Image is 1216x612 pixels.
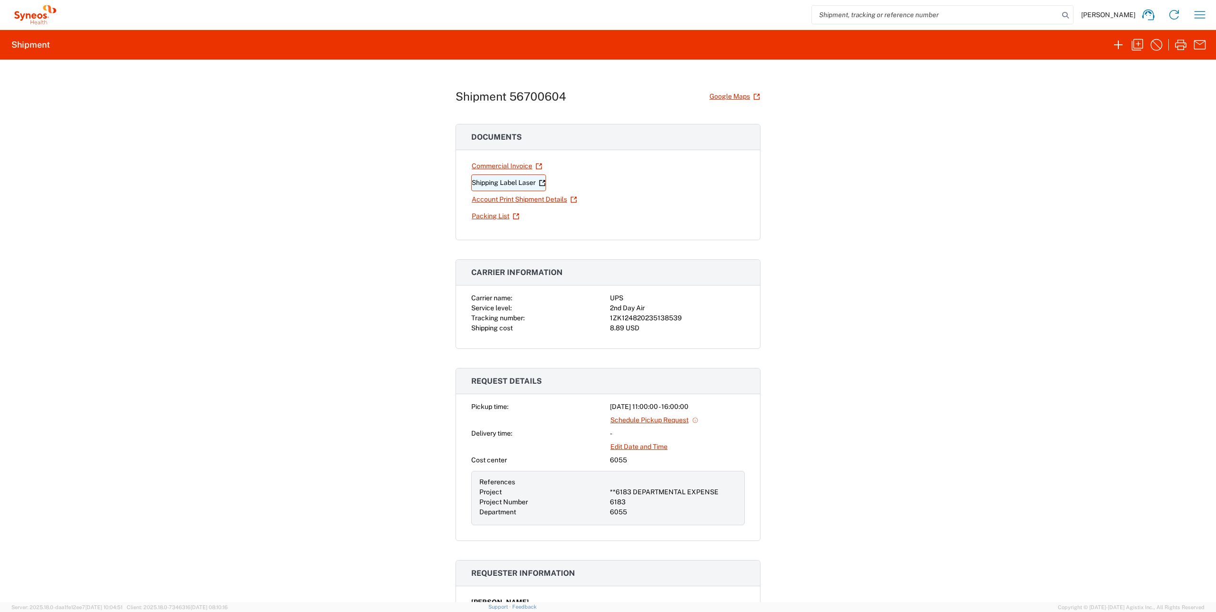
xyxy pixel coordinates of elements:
[479,487,606,497] div: Project
[479,507,606,517] div: Department
[471,429,512,437] span: Delivery time:
[85,604,122,610] span: [DATE] 10:04:51
[709,88,760,105] a: Google Maps
[471,158,543,174] a: Commercial Invoice
[610,293,745,303] div: UPS
[479,497,606,507] div: Project Number
[456,90,566,103] h1: Shipment 56700604
[488,604,512,610] a: Support
[471,456,507,464] span: Cost center
[471,314,525,322] span: Tracking number:
[610,487,737,497] div: **6183 DEPARTMENTAL EXPENSE
[471,324,513,332] span: Shipping cost
[11,604,122,610] span: Server: 2025.18.0-daa1fe12ee7
[610,428,745,439] div: -
[471,208,520,224] a: Packing List
[479,478,515,486] span: References
[610,439,668,455] a: Edit Date and Time
[471,403,508,410] span: Pickup time:
[127,604,228,610] span: Client: 2025.18.0-7346316
[471,174,546,191] a: Shipping Label Laser
[471,597,529,607] span: [PERSON_NAME]
[471,377,542,386] span: Request details
[471,191,578,208] a: Account Print Shipment Details
[610,303,745,313] div: 2nd Day Air
[471,133,522,142] span: Documents
[610,455,745,465] div: 6055
[812,6,1059,24] input: Shipment, tracking or reference number
[610,412,699,428] a: Schedule Pickup Request
[471,304,512,312] span: Service level:
[471,268,563,277] span: Carrier information
[512,604,537,610] a: Feedback
[610,507,737,517] div: 6055
[191,604,228,610] span: [DATE] 08:10:16
[610,323,745,333] div: 8.89 USD
[610,497,737,507] div: 6183
[610,402,745,412] div: [DATE] 11:00:00 - 16:00:00
[11,39,50,51] h2: Shipment
[610,313,745,323] div: 1ZK124820235138539
[1081,10,1135,19] span: [PERSON_NAME]
[471,294,512,302] span: Carrier name:
[1058,603,1205,612] span: Copyright © [DATE]-[DATE] Agistix Inc., All Rights Reserved
[471,569,575,578] span: Requester information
